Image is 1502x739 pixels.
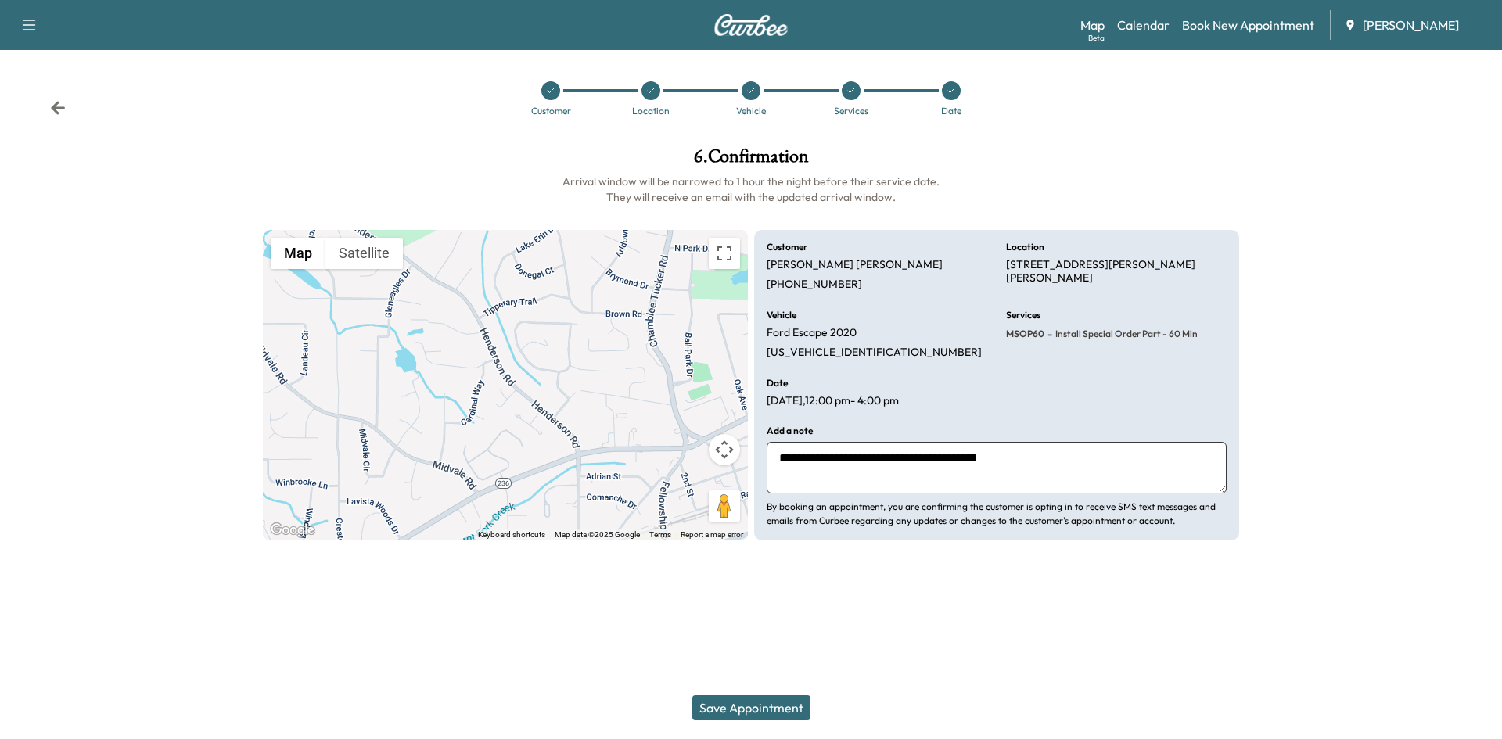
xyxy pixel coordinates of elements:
div: Customer [531,106,571,116]
button: Toggle fullscreen view [709,238,740,269]
span: Map data ©2025 Google [555,530,640,539]
p: By booking an appointment, you are confirming the customer is opting in to receive SMS text messa... [767,500,1227,528]
button: Save Appointment [692,695,810,720]
p: [US_VEHICLE_IDENTIFICATION_NUMBER] [767,346,982,360]
button: Show street map [271,238,325,269]
h6: Customer [767,242,807,252]
span: MSOP60 [1006,328,1044,340]
a: MapBeta [1080,16,1105,34]
p: [PHONE_NUMBER] [767,278,862,292]
h6: Location [1006,242,1044,252]
p: [DATE] , 12:00 pm - 4:00 pm [767,394,899,408]
button: Show satellite imagery [325,238,403,269]
h6: Add a note [767,426,813,436]
p: [PERSON_NAME] [PERSON_NAME] [767,258,943,272]
a: Terms (opens in new tab) [649,530,671,539]
span: [PERSON_NAME] [1363,16,1459,34]
p: [STREET_ADDRESS][PERSON_NAME][PERSON_NAME] [1006,258,1227,285]
div: Location [632,106,670,116]
div: Services [834,106,868,116]
a: Calendar [1117,16,1170,34]
img: Curbee Logo [713,14,789,36]
h6: Vehicle [767,310,796,320]
a: Report a map error [681,530,743,539]
h6: Arrival window will be narrowed to 1 hour the night before their service date. They will receive ... [263,174,1239,205]
p: Ford Escape 2020 [767,326,857,340]
a: Book New Appointment [1182,16,1314,34]
div: Beta [1088,32,1105,44]
div: Back [50,100,66,116]
button: Drag Pegman onto the map to open Street View [709,490,740,522]
h6: Services [1006,310,1040,320]
span: - [1044,326,1052,342]
img: Google [267,520,318,540]
div: Date [941,106,961,116]
span: Install special order part - 60 min [1052,328,1198,340]
h6: Date [767,378,788,388]
a: Open this area in Google Maps (opens a new window) [267,520,318,540]
button: Map camera controls [709,434,740,465]
h1: 6 . Confirmation [263,147,1239,174]
button: Keyboard shortcuts [478,529,545,540]
div: Vehicle [736,106,766,116]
